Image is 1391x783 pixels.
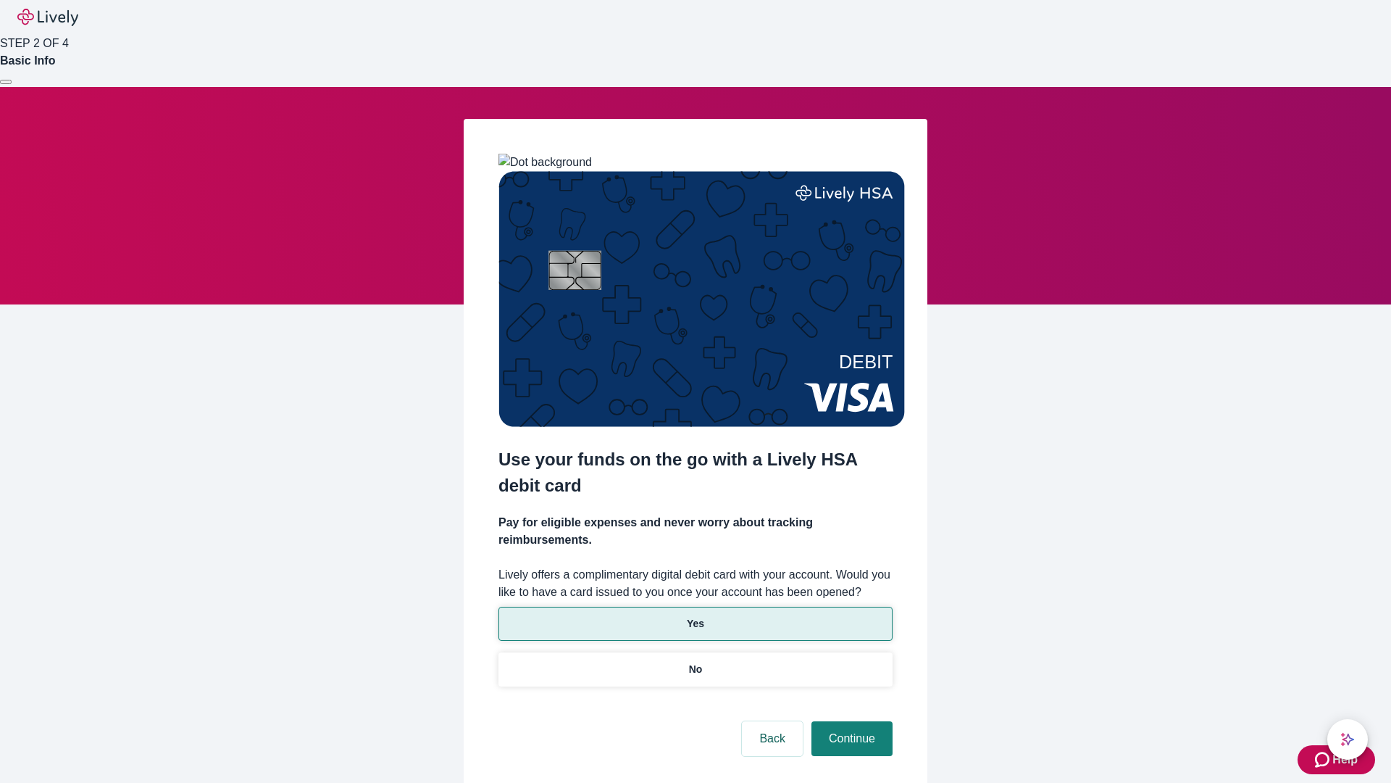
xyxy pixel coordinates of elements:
[1298,745,1375,774] button: Zendesk support iconHelp
[498,447,893,499] h2: Use your funds on the go with a Lively HSA debit card
[498,652,893,687] button: No
[742,721,803,756] button: Back
[498,566,893,601] label: Lively offers a complimentary digital debit card with your account. Would you like to have a card...
[1340,732,1355,747] svg: Lively AI Assistant
[498,154,592,171] img: Dot background
[498,171,905,427] img: Debit card
[498,607,893,641] button: Yes
[17,9,78,26] img: Lively
[1332,751,1358,768] span: Help
[689,662,703,677] p: No
[687,616,704,631] p: Yes
[498,514,893,549] h4: Pay for eligible expenses and never worry about tracking reimbursements.
[1327,719,1368,760] button: chat
[1315,751,1332,768] svg: Zendesk support icon
[811,721,893,756] button: Continue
